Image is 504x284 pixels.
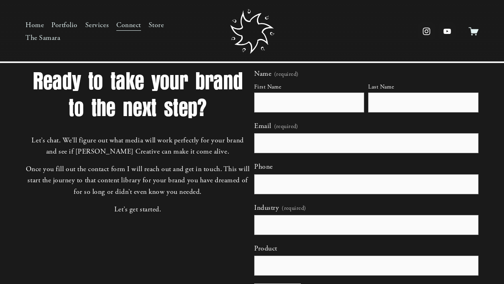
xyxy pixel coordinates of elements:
[439,23,456,40] a: YouTube
[418,23,435,40] a: instagram-unauth
[25,135,250,157] p: Let’s chat. We’ll figure out what media will work perfectly for your brand and see if [PERSON_NAM...
[25,32,60,44] a: The Samara
[230,9,275,54] img: Samara Creative
[149,19,164,32] a: Store
[254,120,271,132] span: Email
[25,19,44,32] a: Home
[254,202,279,213] span: Industry
[25,68,250,122] h2: Ready to take your brand to the next step?
[282,204,306,213] span: (required)
[254,161,273,172] span: Phone
[254,68,271,79] span: Name
[25,204,250,215] p: Let’s get started.
[254,83,364,93] div: First Name
[368,83,478,93] div: Last Name
[116,19,141,32] a: Connect
[85,19,109,32] a: Services
[469,26,479,36] a: 0 items in cart
[51,19,78,32] a: Portfolio
[274,71,298,77] span: (required)
[274,122,298,131] span: (required)
[254,243,277,254] span: Product
[25,164,250,197] p: Once you fill out the contact form I will reach out and get in touch. This will start the journey...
